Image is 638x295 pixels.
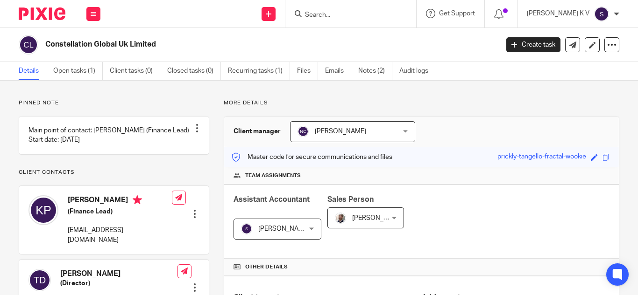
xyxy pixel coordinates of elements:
a: Emails [325,62,351,80]
p: More details [224,99,619,107]
span: Assistant Accountant [234,196,310,203]
span: Sales Person [327,196,374,203]
h3: Client manager [234,127,281,136]
a: Details [19,62,46,80]
p: [EMAIL_ADDRESS][DOMAIN_NAME] [68,226,172,245]
img: Matt%20Circle.png [335,213,346,224]
img: svg%3E [28,195,58,225]
h5: (Finance Lead) [68,207,172,216]
a: Closed tasks (0) [167,62,221,80]
p: Client contacts [19,169,209,176]
a: Recurring tasks (1) [228,62,290,80]
i: Primary [133,195,142,205]
img: svg%3E [28,269,51,291]
span: [PERSON_NAME] K V [258,226,321,232]
a: Client tasks (0) [110,62,160,80]
div: prickly-tangello-fractal-wookie [497,152,586,163]
h4: [PERSON_NAME] [60,269,177,279]
span: Team assignments [245,172,301,179]
p: Master code for secure communications and files [231,152,392,162]
img: svg%3E [241,223,252,234]
span: [PERSON_NAME] [352,215,404,221]
span: [PERSON_NAME] [315,128,366,135]
span: Other details [245,263,288,271]
h2: Constellation Global Uk Limited [45,40,403,49]
a: Create task [506,37,560,52]
img: svg%3E [594,7,609,21]
a: Open tasks (1) [53,62,103,80]
input: Search [304,11,388,20]
h5: (Director) [60,279,177,288]
a: Notes (2) [358,62,392,80]
p: [PERSON_NAME] K V [527,9,589,18]
img: Pixie [19,7,65,20]
span: Get Support [439,10,475,17]
img: svg%3E [19,35,38,55]
h4: [PERSON_NAME] [68,195,172,207]
a: Audit logs [399,62,435,80]
p: Pinned note [19,99,209,107]
a: Files [297,62,318,80]
img: svg%3E [298,126,309,137]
